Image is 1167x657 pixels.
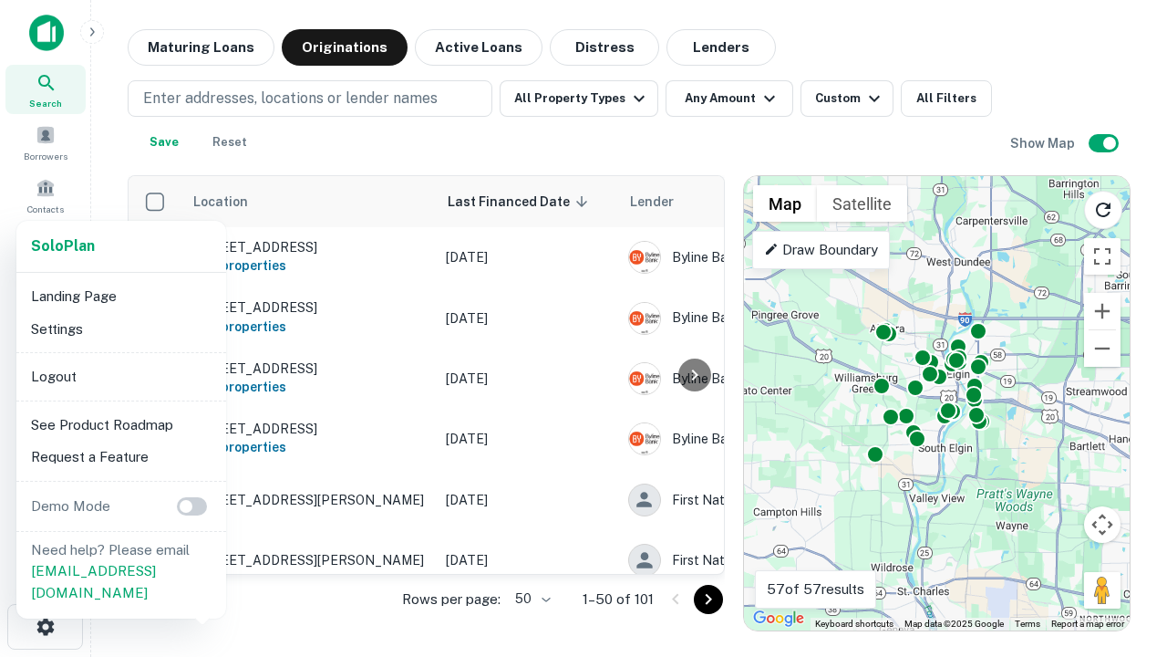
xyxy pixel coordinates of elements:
a: [EMAIL_ADDRESS][DOMAIN_NAME] [31,563,156,600]
p: Demo Mode [24,495,118,517]
li: Landing Page [24,280,219,313]
li: Request a Feature [24,441,219,474]
a: SoloPlan [31,235,95,257]
li: Settings [24,313,219,346]
p: Need help? Please email [31,539,212,604]
iframe: Chat Widget [1076,511,1167,599]
li: Logout [24,360,219,393]
li: See Product Roadmap [24,409,219,442]
strong: Solo Plan [31,237,95,255]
